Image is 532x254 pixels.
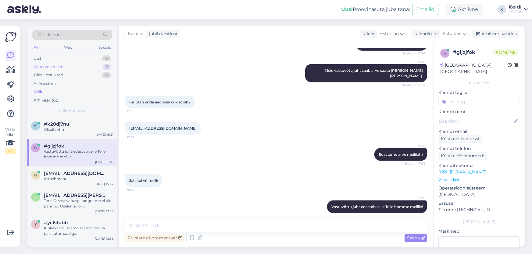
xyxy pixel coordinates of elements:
div: Vaata siia [5,127,16,154]
div: [DATE] 18:10 [95,160,113,164]
span: helena@salonplus.ee [44,171,107,176]
span: #k20dj7nu [44,121,69,127]
span: Nähtud ✓ 17:54 [402,51,425,56]
div: Arhiveeritud [34,97,59,103]
span: Keidi [402,143,425,148]
img: Askly Logo [5,31,16,43]
span: Vastuvõttu juht edastab selle Teile homme meilile! [331,204,423,209]
div: Küsi meiliaadressi [438,135,482,143]
span: Estonian [443,30,462,37]
div: [DATE] 13:39 [95,209,113,214]
div: Klient [360,31,375,37]
div: [GEOGRAPHIC_DATA], [GEOGRAPHIC_DATA] [440,62,508,75]
div: All [32,43,39,51]
span: 17:55 [127,135,150,140]
span: Nähtud ✓ 17:54 [402,83,425,87]
span: Kõik vestlused [59,108,86,113]
div: Kliendi info [438,80,520,86]
div: Küsi telefoninumbrit [438,152,487,160]
span: Keidi [402,196,425,200]
div: 0 [102,55,111,61]
div: Arhiveeri vestlus [472,30,519,38]
div: 0 [102,72,111,78]
div: 2 [103,64,111,70]
p: Chrome [TECHNICAL_ID] [438,207,520,213]
span: Nähtud ✓ 17:58 [402,161,425,166]
span: Meie vastuvõtu juht saab arve saata [PERSON_NAME] [PERSON_NAME]. [325,68,424,78]
div: [DATE] 19:21 [95,132,113,137]
input: Lisa nimi [439,118,513,124]
span: Keidi [128,30,138,37]
span: Kirjutan enda aadressi kuk sobib? [129,100,191,104]
span: k [34,124,37,128]
div: [DATE] 13:38 [95,236,113,241]
div: Kõik [34,89,42,95]
div: 2 / 3 [5,148,16,154]
div: Privaatne kommentaar [125,234,184,242]
div: Aktiivne [446,4,483,15]
span: Jah kui võimslik [129,178,158,183]
div: Vastuvõttu juht edastab selle Teile homme meilile! [44,149,113,160]
span: Otsi kliente [38,32,62,38]
a: [URL][DOMAIN_NAME] [438,169,486,175]
div: Tiimi vestlused [34,72,63,78]
p: Operatsioonisüsteem [438,185,520,191]
b: Uus! [341,6,353,12]
a: [EMAIL_ADDRESS][DOMAIN_NAME] [129,126,197,130]
span: Edastame arve meilile! :) [379,152,423,157]
span: 18:01 [127,187,150,192]
div: Tere! Otsest vanuspiirangut me ei ole pannud. Osalenud on [PERSON_NAME] aastaseks saanud lapsi. A... [44,198,113,209]
div: Minu vestlused [34,64,64,70]
div: GOSPA [509,9,522,14]
div: Web [63,43,74,51]
p: Märkmed [438,228,520,235]
p: Kliendi tag'id [438,89,520,96]
div: Kinkekaardi saame saata Omniva pakiautomaadiga. [44,225,113,236]
span: 17:55 [127,109,150,113]
span: h [34,173,37,177]
span: enely.liepkalns@gmail.com [44,193,107,198]
div: Attachment [44,176,113,182]
p: Klienditeekond [438,162,520,169]
span: g [34,145,37,150]
span: #gijzjfok [44,143,64,149]
button: Emailid [412,4,438,15]
span: g [444,51,446,55]
span: Estonian [380,30,399,37]
div: Keidi [509,5,522,9]
div: AI Assistent [34,81,56,87]
div: Ok,aitähhh [44,127,113,132]
div: Klienditugi [412,31,438,37]
span: y [34,222,37,227]
span: Online [493,49,518,56]
a: KeidiGOSPA [509,5,528,14]
p: Kliendi email [438,128,520,135]
div: Socials [97,43,112,51]
p: [MEDICAL_DATA] [438,191,520,198]
span: Saada [407,235,425,241]
span: Keidi [402,59,425,64]
p: Brauser [438,200,520,207]
div: [PERSON_NAME] [438,219,520,224]
span: e [34,195,37,199]
p: Kliendi telefon [438,145,520,152]
span: 18:10 [402,214,425,218]
div: Proovi tasuta juba täna: [341,6,410,13]
p: Vaata edasi ... [438,177,520,183]
div: juhib vestlust [147,31,178,37]
div: K [498,5,506,14]
input: Lisa tag [438,97,520,106]
div: # gijzjfok [453,49,493,56]
span: #yc6ifqbb [44,220,68,225]
div: [DATE] 15:24 [95,182,113,186]
p: Kliendi nimi [438,109,520,115]
div: Uus [34,55,41,61]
